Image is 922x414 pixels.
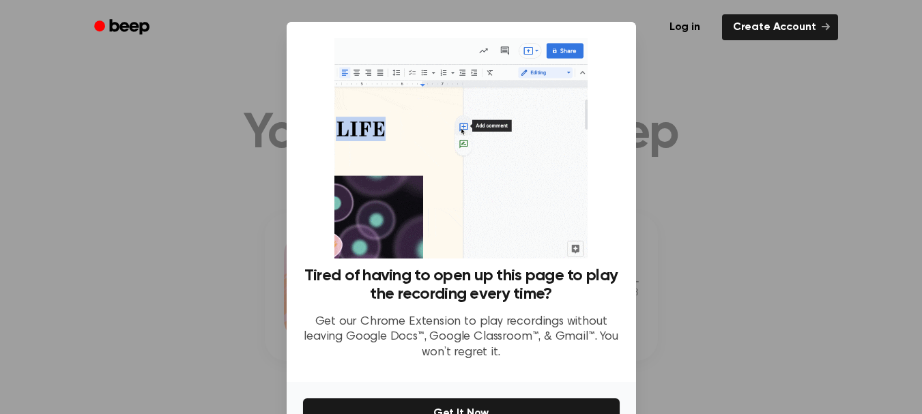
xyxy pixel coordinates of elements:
p: Get our Chrome Extension to play recordings without leaving Google Docs™, Google Classroom™, & Gm... [303,314,620,361]
a: Log in [656,12,714,43]
h3: Tired of having to open up this page to play the recording every time? [303,267,620,304]
a: Beep [85,14,162,41]
img: Beep extension in action [334,38,588,258]
a: Create Account [722,14,838,40]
